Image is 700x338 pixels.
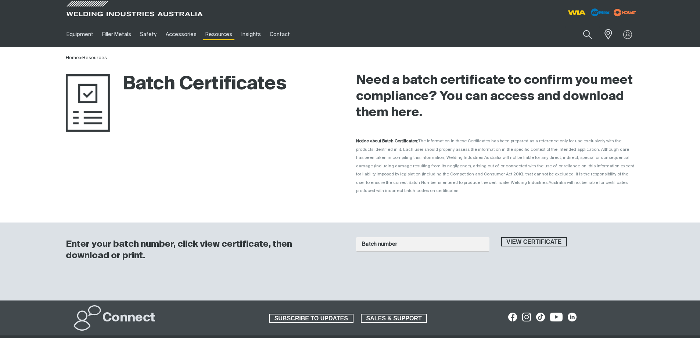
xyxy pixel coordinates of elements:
[136,22,161,47] a: Safety
[62,22,494,47] nav: Main
[356,139,418,143] strong: Notice about Batch Certificates:
[82,56,107,60] a: Resources
[237,22,265,47] a: Insights
[66,239,337,261] h3: Enter your batch number, click view certificate, then download or print.
[362,314,427,323] span: SALES & SUPPORT
[103,310,155,326] h2: Connect
[269,314,353,323] a: SUBSCRIBE TO UPDATES
[611,7,638,18] img: miller
[265,22,294,47] a: Contact
[201,22,237,47] a: Resources
[361,314,427,323] a: SALES & SUPPORT
[66,56,79,60] a: Home
[502,237,567,247] span: View certificate
[501,237,567,247] button: View certificate
[79,56,82,60] span: >
[356,72,635,121] h2: Need a batch certificate to confirm you meet compliance? You can access and download them here.
[66,72,287,96] h1: Batch Certificates
[356,139,634,193] span: The information in these Certificates has been prepared as a reference only for use exclusively w...
[62,22,98,47] a: Equipment
[575,26,600,43] button: Search products
[98,22,136,47] a: Filler Metals
[566,26,600,43] input: Product name or item number...
[270,314,353,323] span: SUBSCRIBE TO UPDATES
[161,22,201,47] a: Accessories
